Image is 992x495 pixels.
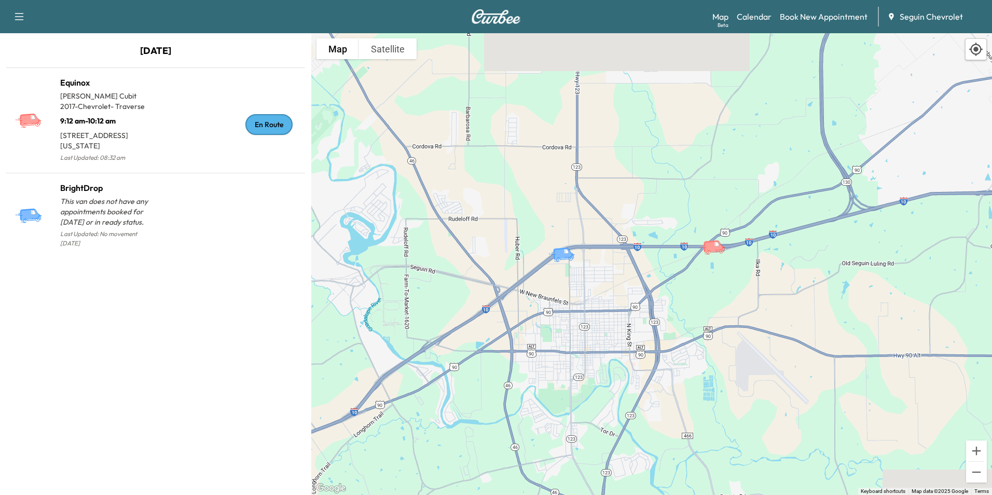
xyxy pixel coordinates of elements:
[60,91,156,101] p: [PERSON_NAME] Cubit
[780,10,867,23] a: Book New Appointment
[314,482,348,495] img: Google
[861,488,905,495] button: Keyboard shortcuts
[900,10,963,23] span: Seguin Chevrolet
[966,441,987,461] button: Zoom in
[60,126,156,151] p: [STREET_ADDRESS][US_STATE]
[245,114,293,135] div: En Route
[314,482,348,495] a: Open this area in Google Maps (opens a new window)
[737,10,771,23] a: Calendar
[912,488,968,494] span: Map data ©2025 Google
[60,182,156,194] h1: BrightDrop
[471,9,521,24] img: Curbee Logo
[60,76,156,89] h1: Equinox
[60,112,156,126] p: 9:12 am - 10:12 am
[698,229,735,247] gmp-advanced-marker: Equinox
[712,10,728,23] a: MapBeta
[974,488,989,494] a: Terms (opens in new tab)
[548,236,584,254] gmp-advanced-marker: BrightDrop
[359,38,417,59] button: Show satellite imagery
[60,101,156,112] p: 2017 - Chevrolet - Traverse
[60,196,156,227] p: This van does not have any appointments booked for [DATE] or in ready status.
[718,21,728,29] div: Beta
[966,462,987,483] button: Zoom out
[60,151,156,164] p: Last Updated: 08:32 am
[316,38,359,59] button: Show street map
[965,38,987,60] div: Recenter map
[60,227,156,250] p: Last Updated: No movement [DATE]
